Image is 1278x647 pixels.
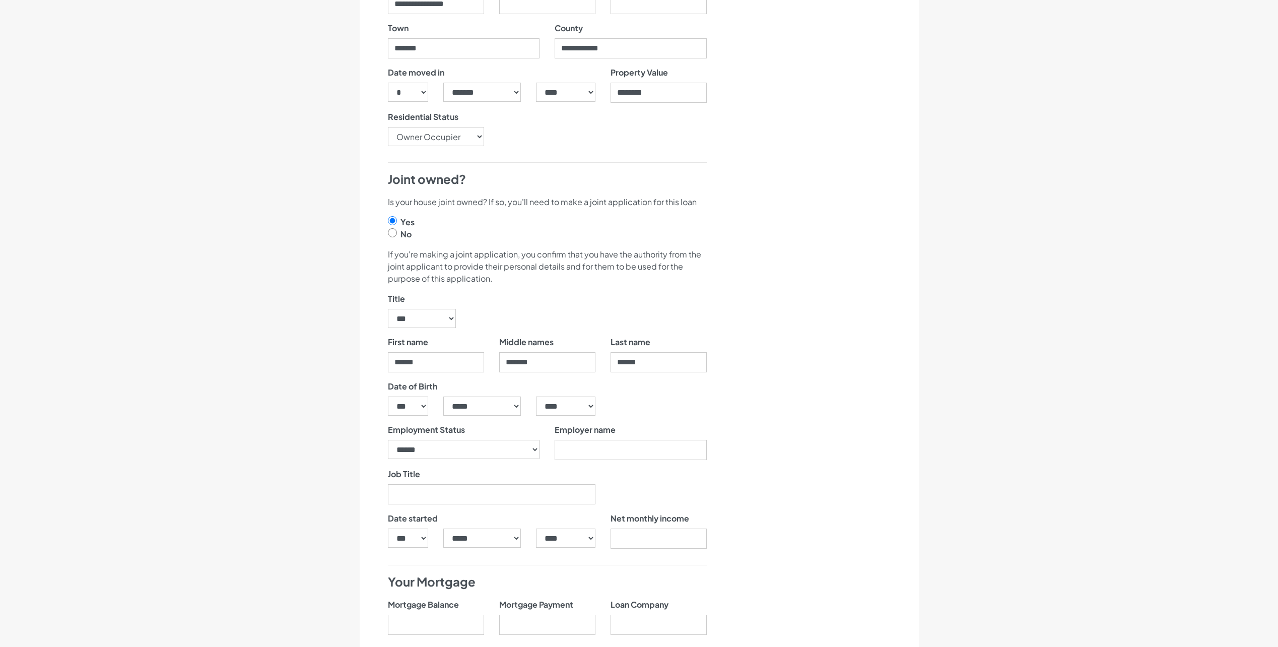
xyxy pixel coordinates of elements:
[388,468,420,480] label: Job Title
[388,22,409,34] label: Town
[388,293,405,305] label: Title
[388,171,707,188] h4: Joint owned?
[400,228,412,240] label: No
[388,67,444,79] label: Date moved in
[388,336,428,348] label: First name
[555,424,616,436] label: Employer name
[388,424,465,436] label: Employment Status
[611,67,668,79] label: Property Value
[388,380,437,393] label: Date of Birth
[388,196,707,208] p: Is your house joint owned? If so, you'll need to make a joint application for this loan
[611,336,650,348] label: Last name
[611,512,689,525] label: Net monthly income
[388,248,707,285] p: If you're making a joint application, you confirm that you have the authority from the joint appl...
[388,512,438,525] label: Date started
[555,22,583,34] label: County
[611,599,668,611] label: Loan Company
[499,336,554,348] label: Middle names
[388,573,707,591] h4: Your Mortgage
[388,111,458,123] label: Residential Status
[499,599,573,611] label: Mortgage Payment
[400,216,415,228] label: Yes
[388,599,459,611] label: Mortgage Balance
